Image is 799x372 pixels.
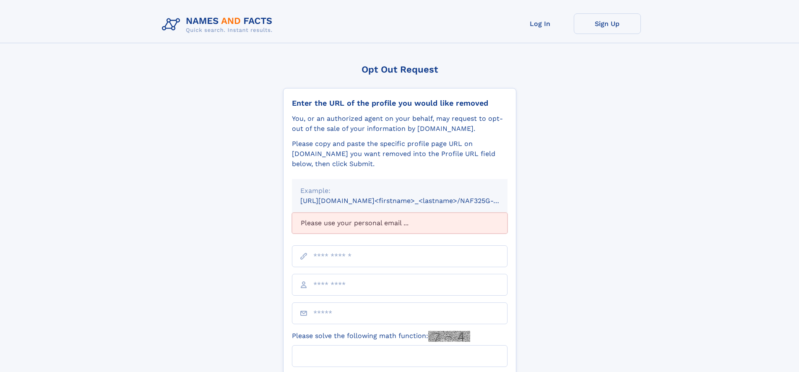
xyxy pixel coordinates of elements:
a: Sign Up [574,13,641,34]
label: Please solve the following math function: [292,331,470,342]
div: Please use your personal email ... [292,213,508,234]
small: [URL][DOMAIN_NAME]<firstname>_<lastname>/NAF325G-xxxxxxxx [300,197,523,205]
div: Please copy and paste the specific profile page URL on [DOMAIN_NAME] you want removed into the Pr... [292,139,508,169]
div: You, or an authorized agent on your behalf, may request to opt-out of the sale of your informatio... [292,114,508,134]
div: Example: [300,186,499,196]
img: Logo Names and Facts [159,13,279,36]
div: Enter the URL of the profile you would like removed [292,99,508,108]
a: Log In [507,13,574,34]
div: Opt Out Request [283,64,516,75]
